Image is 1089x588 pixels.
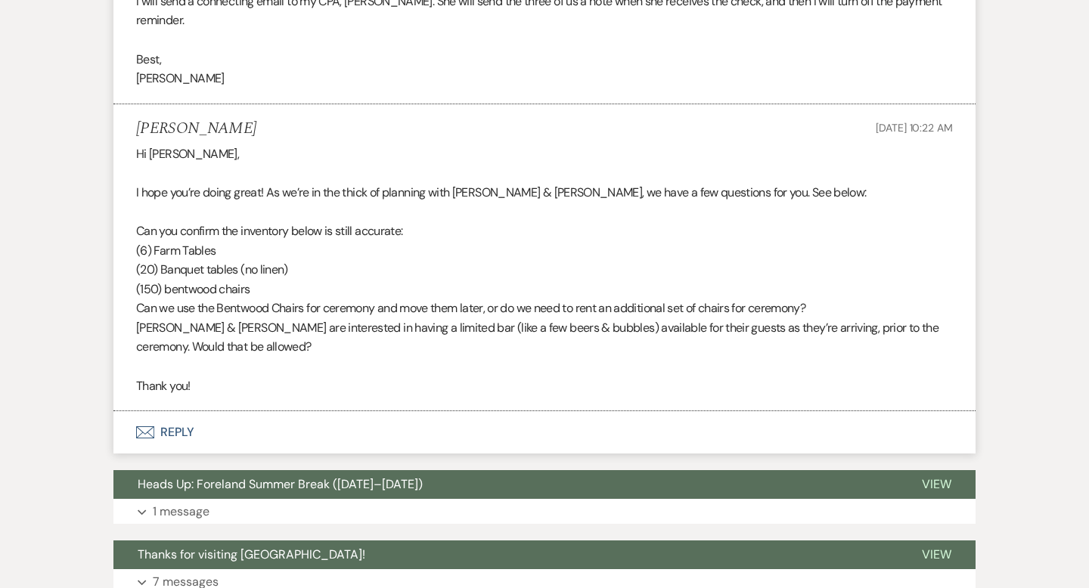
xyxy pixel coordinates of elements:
button: View [898,470,976,499]
button: Thanks for visiting [GEOGRAPHIC_DATA]! [113,540,898,569]
p: 1 message [153,502,209,521]
span: Thanks for visiting [GEOGRAPHIC_DATA]! [138,546,365,562]
span: [DATE] 10:22 AM [876,121,953,135]
span: View [922,476,951,492]
button: Reply [113,411,976,453]
button: Heads Up: Foreland Summer Break ([DATE]–[DATE]) [113,470,898,499]
button: View [898,540,976,569]
span: View [922,546,951,562]
span: Heads Up: Foreland Summer Break ([DATE]–[DATE]) [138,476,423,492]
p: Best, [136,50,953,70]
button: 1 message [113,499,976,525]
div: Hi [PERSON_NAME], I hope you’re doing great! As we’re in the thick of planning with [PERSON_NAME]... [136,144,953,396]
p: [PERSON_NAME] [136,69,953,88]
h5: [PERSON_NAME] [136,119,256,138]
